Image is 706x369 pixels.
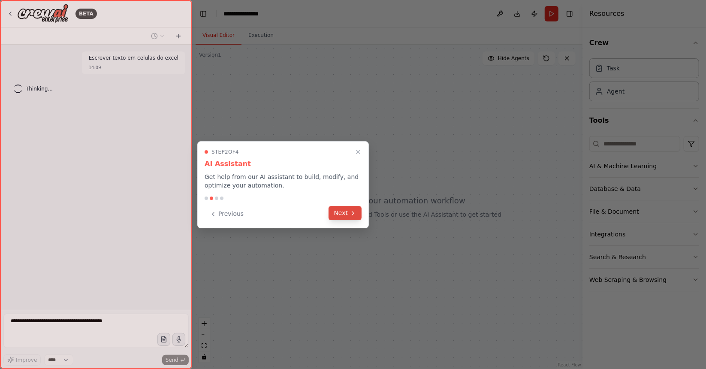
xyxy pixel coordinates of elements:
button: Previous [205,207,249,221]
button: Close walkthrough [353,147,363,157]
button: Hide left sidebar [197,8,209,20]
h3: AI Assistant [205,159,362,169]
p: Get help from our AI assistant to build, modify, and optimize your automation. [205,172,362,190]
button: Next [329,206,362,220]
span: Step 2 of 4 [211,148,239,155]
